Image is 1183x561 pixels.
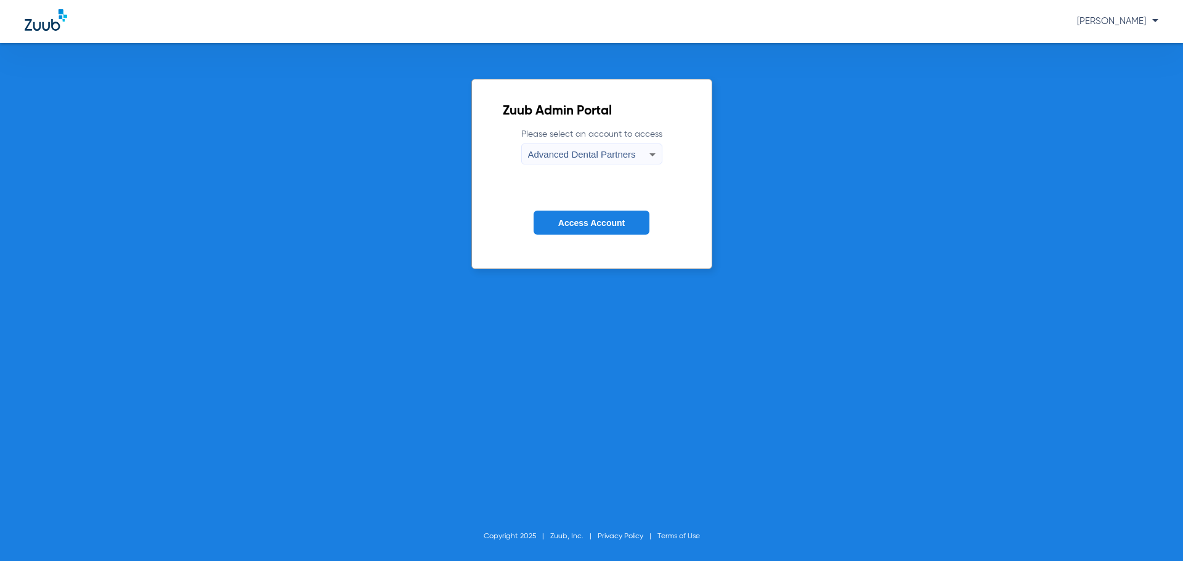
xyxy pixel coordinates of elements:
[657,533,700,540] a: Terms of Use
[598,533,643,540] a: Privacy Policy
[550,530,598,543] li: Zuub, Inc.
[534,211,649,235] button: Access Account
[528,149,636,159] span: Advanced Dental Partners
[521,128,662,164] label: Please select an account to access
[484,530,550,543] li: Copyright 2025
[25,9,67,31] img: Zuub Logo
[503,105,681,118] h2: Zuub Admin Portal
[1077,17,1158,26] span: [PERSON_NAME]
[558,218,625,228] span: Access Account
